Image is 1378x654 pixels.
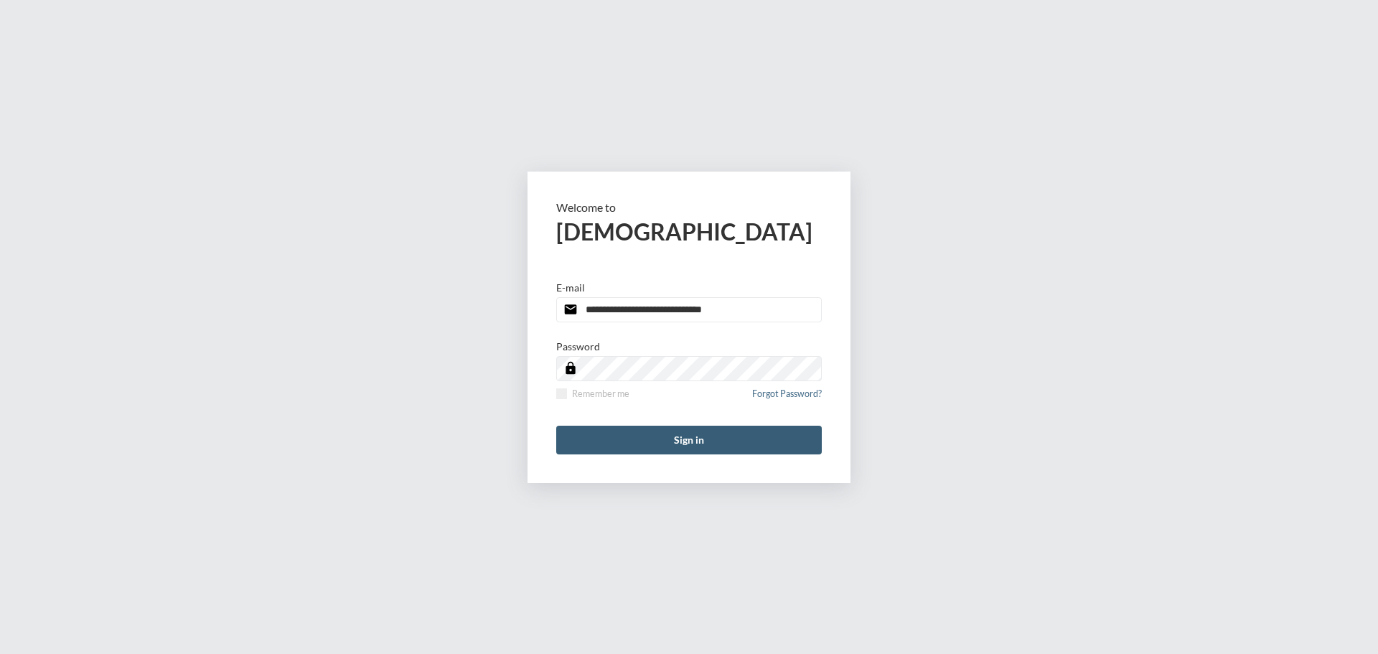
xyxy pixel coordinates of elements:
[556,218,822,246] h2: [DEMOGRAPHIC_DATA]
[556,388,629,399] label: Remember me
[556,340,600,352] p: Password
[556,426,822,454] button: Sign in
[556,200,822,214] p: Welcome to
[556,281,585,294] p: E-mail
[752,388,822,408] a: Forgot Password?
